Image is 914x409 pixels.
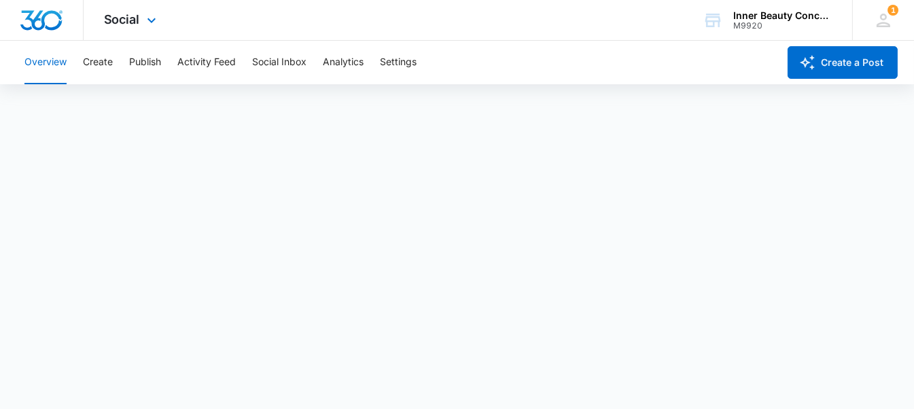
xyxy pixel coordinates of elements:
div: account name [733,10,832,21]
button: Create [83,41,113,84]
button: Analytics [323,41,364,84]
button: Settings [380,41,417,84]
span: Social [104,12,140,26]
button: Social Inbox [252,41,306,84]
div: notifications count [887,5,898,16]
span: 1 [887,5,898,16]
button: Activity Feed [177,41,236,84]
div: account id [733,21,832,31]
button: Create a Post [788,46,898,79]
button: Overview [24,41,67,84]
button: Publish [129,41,161,84]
